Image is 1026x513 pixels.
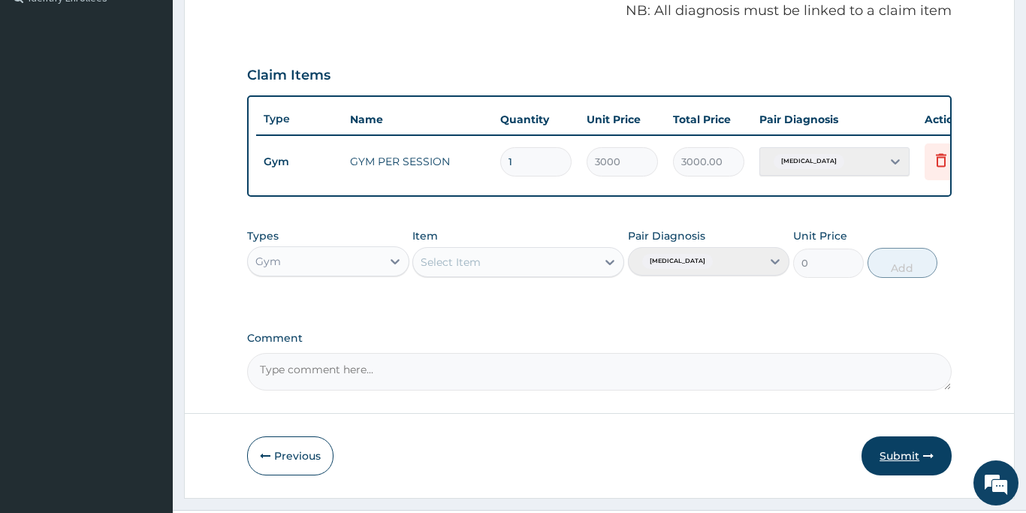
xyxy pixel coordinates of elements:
td: GYM PER SESSION [343,146,493,177]
th: Quantity [493,104,579,134]
span: We're online! [87,158,207,310]
label: Comment [247,332,952,345]
th: Total Price [665,104,752,134]
textarea: Type your message and hit 'Enter' [8,349,286,401]
th: Name [343,104,493,134]
div: Gym [255,254,281,269]
th: Pair Diagnosis [752,104,917,134]
label: Pair Diagnosis [628,228,705,243]
img: d_794563401_company_1708531726252_794563401 [28,75,61,113]
th: Unit Price [579,104,665,134]
label: Item [412,228,438,243]
th: Actions [917,104,992,134]
h3: Claim Items [247,68,330,84]
p: NB: All diagnosis must be linked to a claim item [247,2,952,21]
button: Previous [247,436,333,475]
div: Minimize live chat window [246,8,282,44]
button: Submit [862,436,952,475]
div: Select Item [421,255,481,270]
label: Unit Price [793,228,847,243]
th: Type [256,105,343,133]
div: Chat with us now [78,84,252,104]
td: Gym [256,148,343,176]
button: Add [868,248,938,278]
label: Types [247,230,279,243]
